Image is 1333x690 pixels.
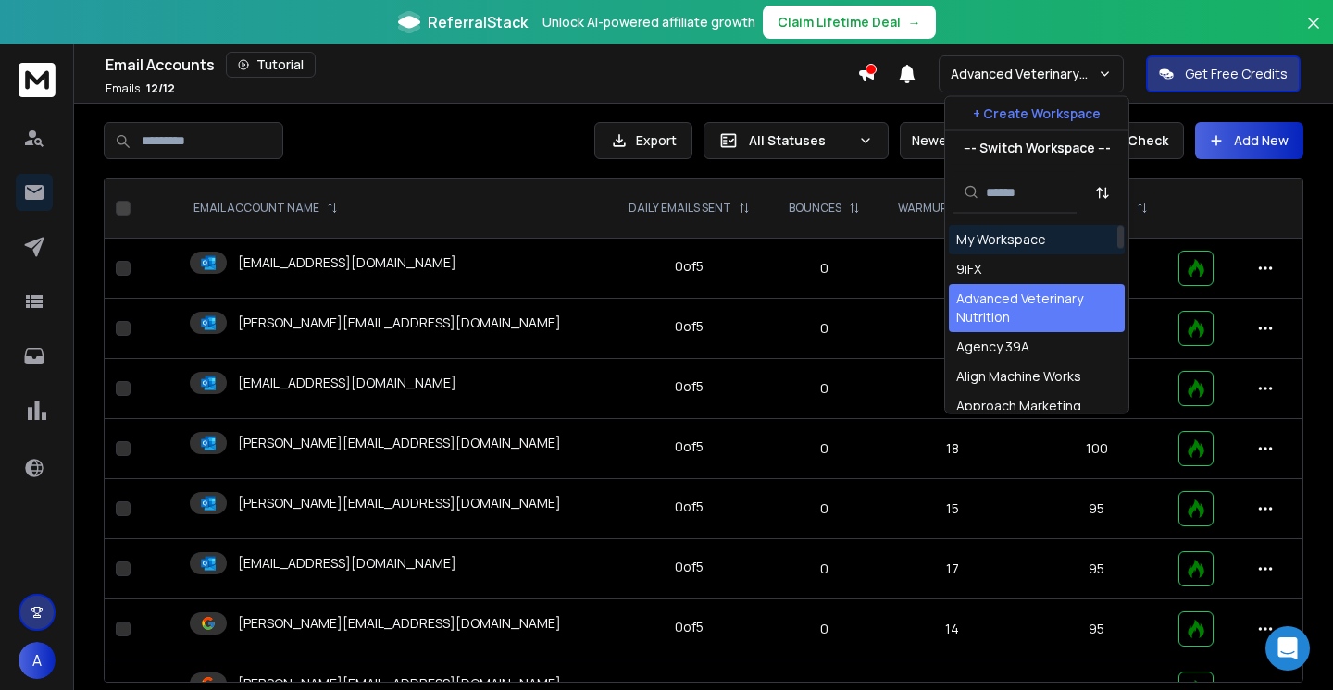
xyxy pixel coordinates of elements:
[238,494,561,512] p: [PERSON_NAME][EMAIL_ADDRESS][DOMAIN_NAME]
[878,479,1027,539] td: 15
[1195,122,1303,159] button: Add New
[956,290,1117,327] div: Advanced Veterinary Nutrition
[1146,55,1301,92] button: Get Free Credits
[956,367,1081,386] div: Align Machine Works
[594,122,692,159] button: Export
[1027,599,1167,659] td: 95
[878,599,1027,659] td: 14
[675,618,704,636] div: 0 of 5
[763,6,936,39] button: Claim Lifetime Deal→
[956,338,1029,356] div: Agency 39A
[878,299,1027,359] td: 16
[1027,539,1167,599] td: 95
[238,554,456,573] p: [EMAIL_ADDRESS][DOMAIN_NAME]
[973,105,1101,123] p: + Create Workspace
[878,539,1027,599] td: 17
[945,97,1128,130] button: + Create Workspace
[238,434,561,452] p: [PERSON_NAME][EMAIL_ADDRESS][DOMAIN_NAME]
[956,260,981,278] div: 9iFX
[908,13,921,31] span: →
[956,230,1046,249] div: My Workspace
[238,314,561,332] p: [PERSON_NAME][EMAIL_ADDRESS][DOMAIN_NAME]
[1084,174,1121,211] button: Sort by Sort A-Z
[193,201,338,216] div: EMAIL ACCOUNT NAME
[1185,65,1288,83] p: Get Free Credits
[19,642,56,679] button: A
[238,614,561,633] p: [PERSON_NAME][EMAIL_ADDRESS][DOMAIN_NAME]
[878,359,1027,419] td: 13
[781,439,867,458] p: 0
[951,65,1098,83] p: Advanced Veterinary Nutrition
[675,257,704,276] div: 0 of 5
[146,80,175,96] span: 12 / 12
[956,397,1081,415] div: Approach Marketing
[238,253,456,272] p: [EMAIL_ADDRESS][DOMAIN_NAME]
[964,139,1111,157] p: --- Switch Workspace ---
[781,259,867,277] p: 0
[1027,479,1167,539] td: 95
[1265,626,1310,671] div: Open Intercom Messenger
[675,377,704,396] div: 0 of 5
[898,201,988,216] p: WARMUP EMAILS
[1027,419,1167,479] td: 100
[238,374,456,392] p: [EMAIL_ADDRESS][DOMAIN_NAME]
[749,131,851,150] p: All Statuses
[106,81,175,96] p: Emails :
[675,558,704,576] div: 0 of 5
[900,122,1020,159] button: Newest
[781,620,867,638] p: 0
[675,498,704,516] div: 0 of 5
[675,437,704,456] div: 0 of 5
[629,201,731,216] p: DAILY EMAILS SENT
[428,11,528,33] span: ReferralStack
[878,419,1027,479] td: 18
[781,499,867,518] p: 0
[878,239,1027,299] td: 18
[675,317,704,336] div: 0 of 5
[781,319,867,338] p: 0
[106,52,857,78] div: Email Accounts
[1302,11,1326,55] button: Close banner
[542,13,755,31] p: Unlock AI-powered affiliate growth
[789,201,841,216] p: BOUNCES
[781,560,867,578] p: 0
[226,52,316,78] button: Tutorial
[781,379,867,398] p: 0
